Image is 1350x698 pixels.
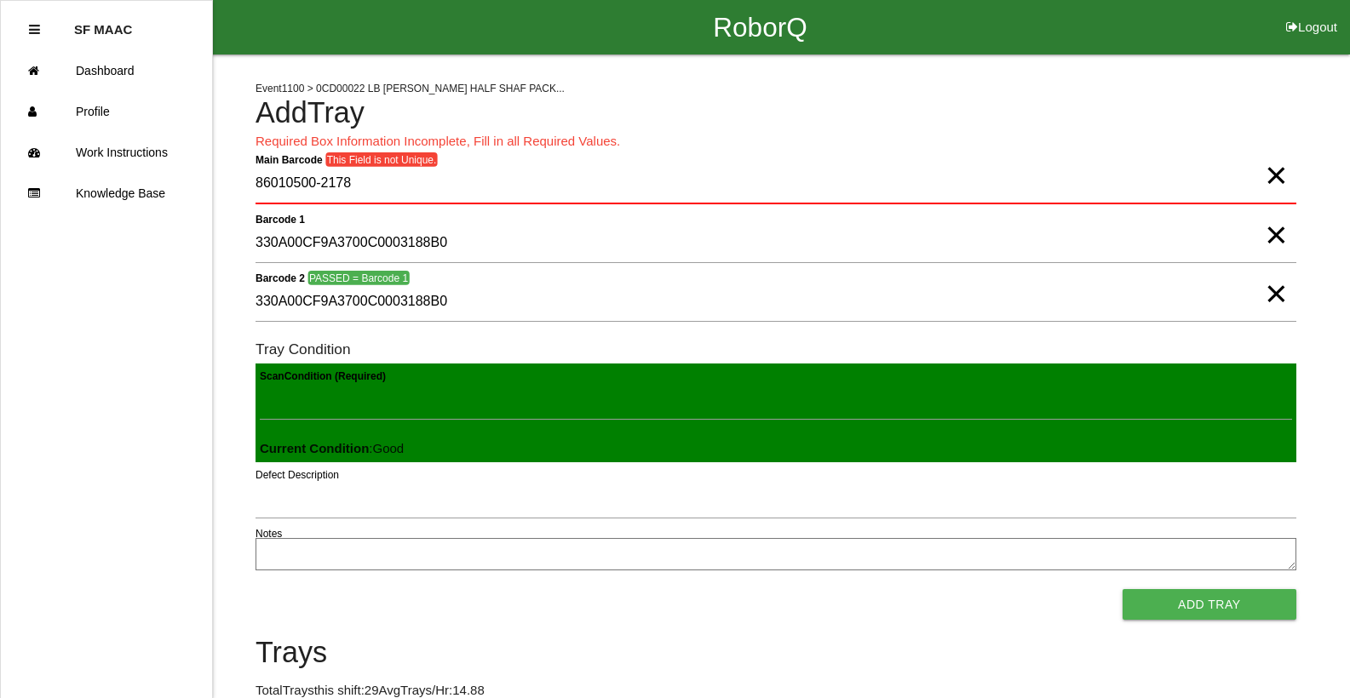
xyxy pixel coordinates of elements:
p: Required Box Information Incomplete, Fill in all Required Values. [256,132,1296,152]
b: Main Barcode [256,153,323,165]
h4: Add Tray [256,97,1296,129]
b: Barcode 2 [256,272,305,283]
input: Required [256,164,1296,204]
p: SF MAAC [74,9,132,37]
a: Work Instructions [1,132,212,173]
b: Scan Condition (Required) [260,369,386,381]
b: Barcode 1 [256,213,305,225]
h6: Tray Condition [256,341,1296,358]
span: This Field is not Unique. [325,152,438,167]
a: Knowledge Base [1,173,212,214]
span: Clear Input [1265,141,1287,175]
h4: Trays [256,637,1296,669]
span: Clear Input [1265,201,1287,235]
span: Event 1100 > 0CD00022 LB [PERSON_NAME] HALF SHAF PACK... [256,83,565,94]
b: Current Condition [260,441,369,455]
div: Close [29,9,40,50]
span: Clear Input [1265,260,1287,294]
a: Dashboard [1,50,212,91]
button: Add Tray [1123,589,1296,620]
span: PASSED = Barcode 1 [307,271,409,285]
label: Defect Description [256,467,339,483]
label: Notes [256,526,282,541]
span: : Good [260,441,404,455]
a: Profile [1,91,212,132]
